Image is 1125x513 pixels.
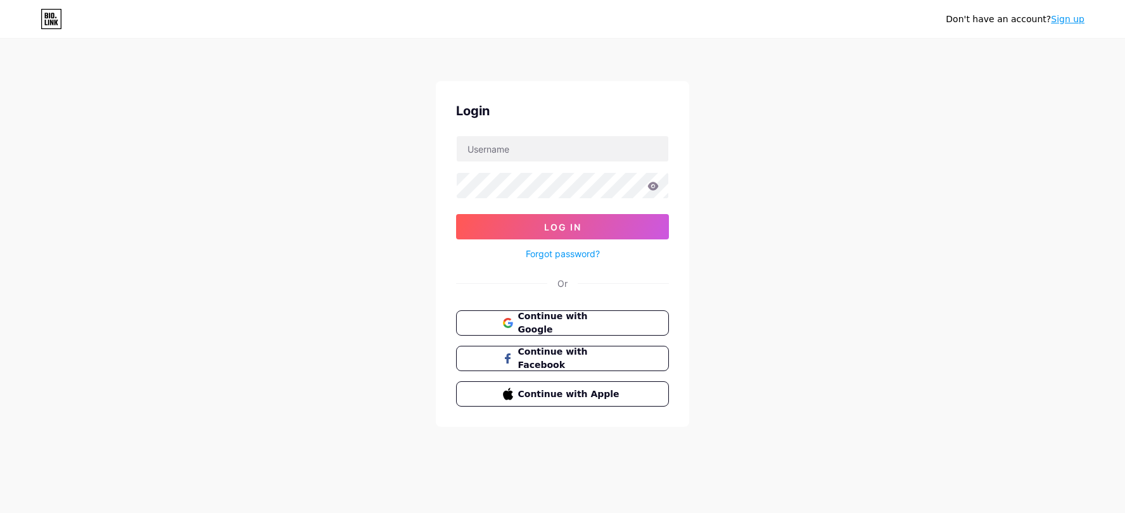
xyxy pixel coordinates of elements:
div: Or [557,277,568,290]
input: Username [457,136,668,161]
a: Forgot password? [526,247,600,260]
span: Continue with Facebook [518,345,623,372]
a: Sign up [1051,14,1084,24]
span: Log In [544,222,582,232]
div: Login [456,101,669,120]
button: Continue with Google [456,310,669,336]
span: Continue with Apple [518,388,623,401]
div: Don't have an account? [946,13,1084,26]
span: Continue with Google [518,310,623,336]
button: Continue with Apple [456,381,669,407]
button: Log In [456,214,669,239]
button: Continue with Facebook [456,346,669,371]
